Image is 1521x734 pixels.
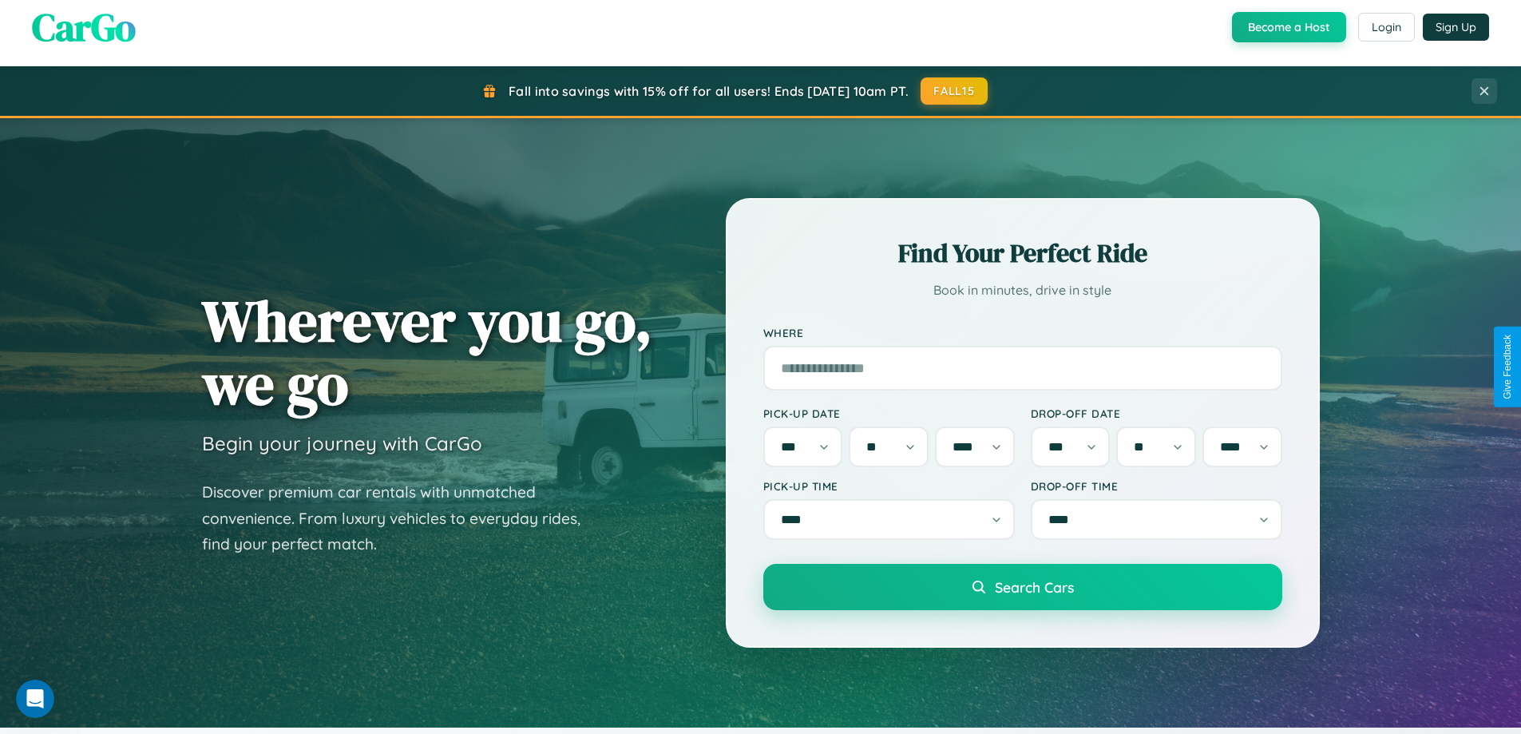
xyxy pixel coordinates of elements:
iframe: Intercom live chat [16,680,54,718]
h3: Begin your journey with CarGo [202,431,482,455]
button: Login [1358,13,1415,42]
h2: Find Your Perfect Ride [763,236,1282,271]
div: Give Feedback [1502,335,1513,399]
p: Book in minutes, drive in style [763,279,1282,302]
button: Sign Up [1423,14,1489,41]
label: Pick-up Date [763,407,1015,420]
button: Search Cars [763,564,1282,610]
span: Fall into savings with 15% off for all users! Ends [DATE] 10am PT. [509,83,909,99]
label: Pick-up Time [763,479,1015,493]
label: Where [763,326,1282,339]
label: Drop-off Time [1031,479,1282,493]
span: Search Cars [995,578,1074,596]
button: Become a Host [1232,12,1346,42]
span: CarGo [32,1,136,54]
label: Drop-off Date [1031,407,1282,420]
h1: Wherever you go, we go [202,289,652,415]
button: FALL15 [921,77,988,105]
p: Discover premium car rentals with unmatched convenience. From luxury vehicles to everyday rides, ... [202,479,601,557]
